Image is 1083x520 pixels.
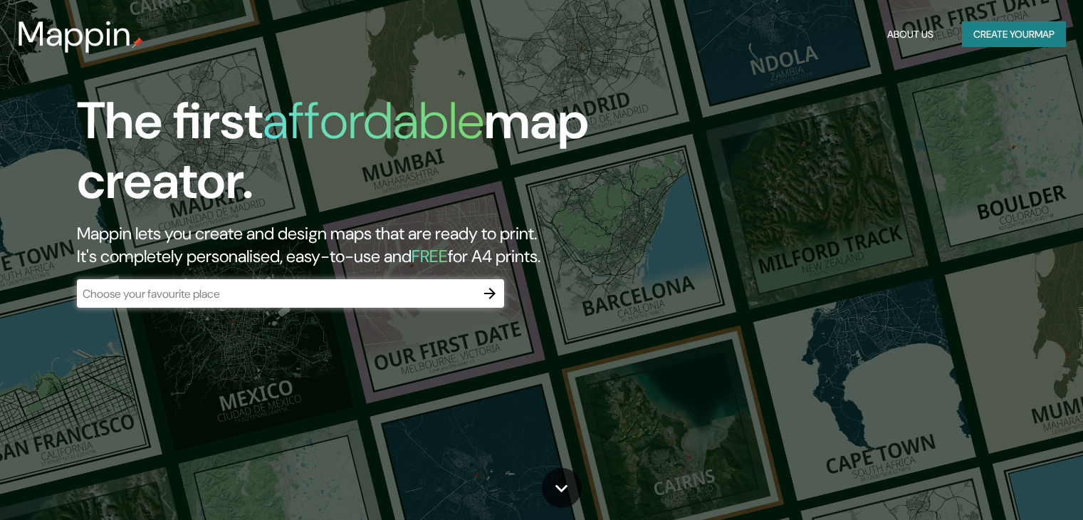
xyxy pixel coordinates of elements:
h5: FREE [412,245,448,267]
h1: The first map creator. [77,91,619,222]
h1: affordable [263,88,484,154]
button: Create yourmap [962,21,1066,48]
h2: Mappin lets you create and design maps that are ready to print. It's completely personalised, eas... [77,222,619,268]
button: About Us [881,21,939,48]
img: mappin-pin [132,37,143,48]
h3: Mappin [17,14,132,54]
input: Choose your favourite place [77,286,476,302]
